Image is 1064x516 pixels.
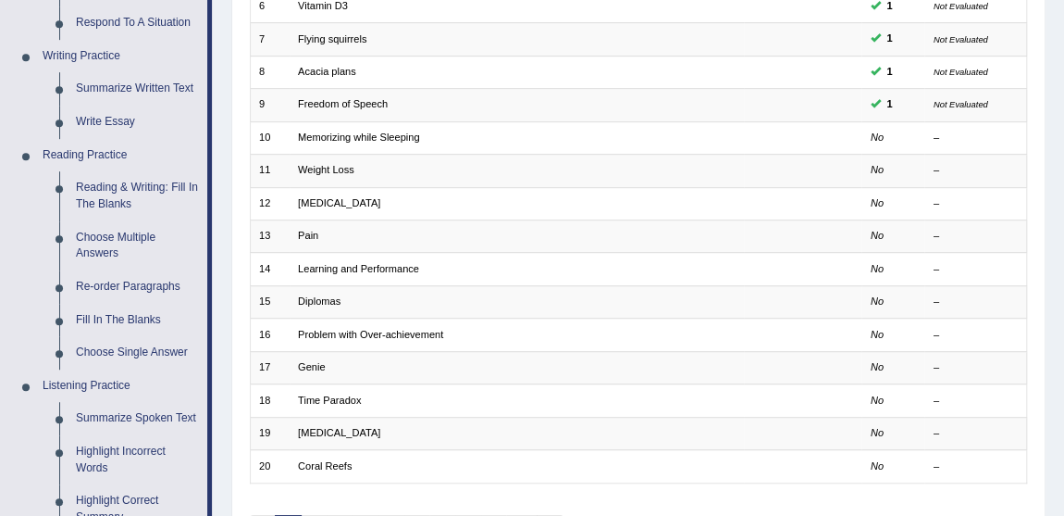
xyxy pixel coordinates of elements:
em: No [871,263,884,274]
div: – [934,295,1018,309]
em: No [871,197,884,208]
a: Flying squirrels [298,33,366,44]
td: 8 [250,56,290,88]
small: Not Evaluated [934,1,988,11]
em: No [871,296,884,307]
em: No [871,164,884,175]
a: Choose Multiple Answers [68,221,207,271]
td: 17 [250,351,290,384]
div: – [934,394,1018,409]
em: No [871,427,884,438]
em: No [871,460,884,472]
em: No [871,329,884,340]
td: 15 [250,285,290,318]
div: – [934,360,1018,375]
a: [MEDICAL_DATA] [298,197,380,208]
a: Coral Reefs [298,460,352,472]
td: 7 [250,23,290,56]
div: – [934,229,1018,244]
a: Acacia plans [298,66,356,77]
td: 10 [250,121,290,154]
div: – [934,328,1018,343]
td: 18 [250,384,290,417]
a: Summarize Spoken Text [68,402,207,435]
td: 9 [250,89,290,121]
div: – [934,262,1018,277]
a: Listening Practice [34,370,207,403]
td: 13 [250,220,290,253]
td: 16 [250,319,290,351]
a: Memorizing while Sleeping [298,132,419,143]
td: 11 [250,155,290,187]
small: Not Evaluated [934,67,988,77]
small: Not Evaluated [934,99,988,109]
span: You can still take this question [881,96,898,113]
a: Weight Loss [298,164,354,175]
em: No [871,132,884,143]
a: Fill In The Blanks [68,304,207,337]
a: Problem with Over-achievement [298,329,443,340]
td: 20 [250,450,290,483]
em: No [871,361,884,372]
div: – [934,131,1018,145]
div: – [934,196,1018,211]
small: Not Evaluated [934,34,988,44]
a: Reading Practice [34,139,207,172]
td: 19 [250,417,290,449]
a: Genie [298,361,325,372]
a: Writing Practice [34,40,207,73]
a: [MEDICAL_DATA] [298,427,380,438]
a: Freedom of Speech [298,98,388,109]
a: Choose Single Answer [68,336,207,370]
em: No [871,395,884,406]
a: Time Paradox [298,395,361,406]
a: Re-order Paragraphs [68,271,207,304]
a: Write Essay [68,106,207,139]
em: No [871,230,884,241]
a: Reading & Writing: Fill In The Blanks [68,171,207,220]
span: You can still take this question [881,31,898,47]
div: – [934,163,1018,178]
div: – [934,426,1018,441]
td: 14 [250,253,290,285]
div: – [934,459,1018,474]
a: Summarize Written Text [68,72,207,106]
td: 12 [250,187,290,220]
a: Respond To A Situation [68,6,207,40]
a: Pain [298,230,318,241]
a: Diplomas [298,296,340,307]
span: You can still take this question [881,64,898,81]
a: Highlight Incorrect Words [68,435,207,485]
a: Learning and Performance [298,263,419,274]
